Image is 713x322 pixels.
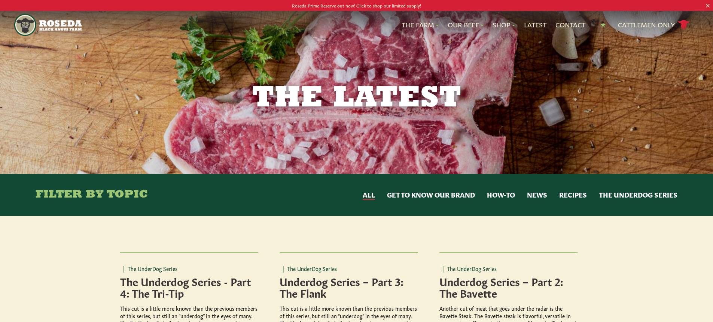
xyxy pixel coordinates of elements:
nav: Main Navigation [14,11,699,39]
p: Roseda Prime Reserve out now! Click to shop our limited supply! [36,1,677,9]
button: Get to Know Our Brand [387,190,475,200]
h4: Underdog Series – Part 2: The Bavette [439,275,578,298]
a: Shop [493,20,515,30]
p: The UnderDog Series [120,265,259,272]
h4: Underdog Series – Part 3: The Flank [280,275,418,298]
p: The UnderDog Series [280,265,418,272]
a: The Farm [402,20,439,30]
button: News [527,190,547,200]
a: Contact [555,20,585,30]
a: Our Beef [448,20,484,30]
h1: The Latest [165,84,548,114]
h4: Filter By Topic [36,189,148,201]
button: The UnderDog Series [599,190,677,200]
a: Cattlemen Only [618,18,690,31]
span: | [442,265,444,272]
a: Latest [524,20,546,30]
h4: The Underdog Series - Part 4: The Tri-Tip [120,275,259,298]
span: | [283,265,284,272]
button: All [363,190,375,200]
button: How-to [487,190,515,200]
p: The UnderDog Series [439,265,578,272]
button: Recipes [559,190,587,200]
img: https://roseda.com/wp-content/uploads/2021/05/roseda-25-header.png [14,14,81,36]
span: | [123,265,125,272]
